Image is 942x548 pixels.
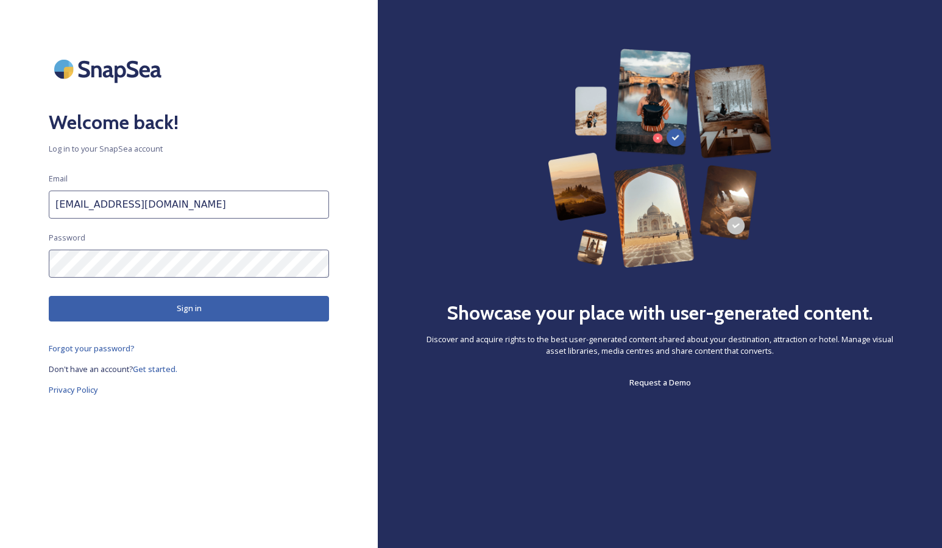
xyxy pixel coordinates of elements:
span: Log in to your SnapSea account [49,143,329,155]
span: Privacy Policy [49,384,98,395]
img: SnapSea Logo [49,49,171,90]
h2: Showcase your place with user-generated content. [447,298,873,328]
span: Forgot your password? [49,343,135,354]
img: 63b42ca75bacad526042e722_Group%20154-p-800.png [548,49,771,268]
a: Request a Demo [629,375,691,390]
a: Don't have an account?Get started. [49,362,329,376]
span: Get started. [133,364,177,374]
input: john.doe@snapsea.io [49,191,329,219]
span: Email [49,173,68,184]
span: Discover and acquire rights to the best user-generated content shared about your destination, att... [427,334,893,357]
a: Privacy Policy [49,382,329,397]
span: Request a Demo [629,377,691,388]
span: Password [49,232,85,244]
h2: Welcome back! [49,108,329,137]
a: Forgot your password? [49,341,329,356]
button: Sign in [49,296,329,321]
span: Don't have an account? [49,364,133,374]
